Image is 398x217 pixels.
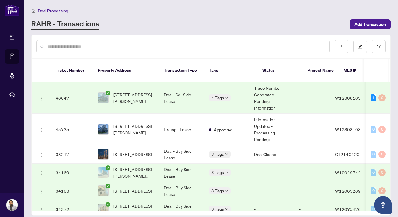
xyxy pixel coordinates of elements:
div: 1 [371,94,376,101]
img: thumbnail-img [98,124,108,134]
button: download [335,40,348,53]
img: thumbnail-img [98,204,108,214]
td: - [294,182,330,200]
span: down [225,189,228,192]
a: RAHR - Transactions [31,19,99,30]
span: down [225,208,228,211]
div: 0 [371,126,376,133]
td: Deal - Buy Side Lease [159,182,204,200]
span: check-circle [106,202,110,207]
td: Deal Closed [249,145,294,164]
span: down [225,171,228,174]
button: Logo [36,93,46,103]
span: [STREET_ADDRESS][PERSON_NAME][PERSON_NAME] [113,166,154,179]
span: down [225,153,228,156]
img: thumbnail-img [98,149,108,159]
img: Profile Icon [6,199,18,211]
div: 0 [371,151,376,158]
td: - [294,114,330,145]
th: Ticket Number [51,59,93,82]
button: Logo [36,204,46,214]
span: down [225,96,228,99]
span: filter [377,44,381,49]
span: [STREET_ADDRESS][PERSON_NAME] [113,91,154,104]
span: home [31,9,35,13]
img: thumbnail-img [98,93,108,103]
td: - [294,164,330,182]
td: Deal - Buy Side Lease [159,145,204,164]
span: 4 Tags [211,94,224,101]
span: 3 Tags [211,187,224,194]
span: 3 Tags [211,169,224,176]
img: Logo [39,207,44,212]
img: Logo [39,189,44,194]
span: [STREET_ADDRESS][PERSON_NAME][PERSON_NAME] [113,203,154,216]
img: Logo [39,171,44,176]
button: Logo [36,186,46,196]
th: MLS # [339,59,375,82]
div: 0 [378,94,386,101]
div: 0 [371,187,376,194]
span: check-circle [106,184,110,188]
div: 0 [378,151,386,158]
td: - [249,164,294,182]
td: Listing - Lease [159,114,204,145]
th: Tags [204,59,258,82]
span: Deal Processing [38,8,68,14]
span: W12308103 [335,127,361,132]
th: Status [258,59,303,82]
img: logo [5,5,19,16]
span: check-circle [106,91,110,95]
span: W12308103 [335,95,361,101]
td: 48647 [51,82,93,114]
span: edit [358,44,362,49]
img: thumbnail-img [98,167,108,178]
button: Logo [36,168,46,177]
th: Project Name [303,59,339,82]
div: 0 [371,169,376,176]
td: 34169 [51,164,93,182]
button: Logo [36,125,46,134]
td: - [249,182,294,200]
button: filter [372,40,386,53]
img: thumbnail-img [98,186,108,196]
div: 0 [371,206,376,213]
td: Information Updated - Processing Pending [249,114,294,145]
span: 3 Tags [211,206,224,212]
span: [STREET_ADDRESS] [113,188,152,194]
td: - [294,82,330,114]
button: Open asap [374,196,392,214]
div: 0 [378,126,386,133]
td: Deal - Sell Side Lease [159,82,204,114]
img: Logo [39,96,44,101]
button: edit [353,40,367,53]
span: 3 Tags [211,151,224,158]
span: W12049744 [335,170,361,175]
div: 0 [378,169,386,176]
span: download [339,44,344,49]
button: Logo [36,149,46,159]
td: - [294,145,330,164]
td: Trade Number Generated - Pending Information [249,82,294,114]
td: 34163 [51,182,93,200]
span: Add Transaction [354,20,386,29]
img: Logo [39,152,44,157]
span: Approved [214,126,232,133]
td: Deal - Buy Side Lease [159,164,204,182]
th: Property Address [93,59,159,82]
span: C12140120 [335,152,360,157]
th: Transaction Type [159,59,204,82]
div: 0 [378,187,386,194]
span: W12075476 [335,206,361,212]
span: [STREET_ADDRESS][PERSON_NAME] [113,123,154,136]
button: Add Transaction [350,19,391,29]
img: Logo [39,128,44,132]
td: 45735 [51,114,93,145]
td: 38217 [51,145,93,164]
span: W12063289 [335,188,361,194]
span: check-circle [106,165,110,170]
span: [STREET_ADDRESS] [113,151,152,158]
